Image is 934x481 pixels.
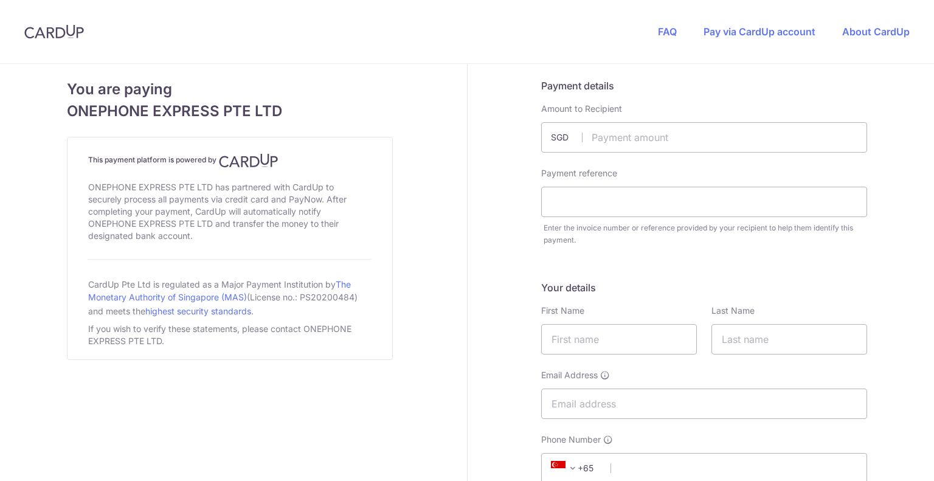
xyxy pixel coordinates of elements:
span: +65 [547,461,602,476]
label: First Name [541,305,584,317]
span: Phone Number [541,434,601,446]
span: Email Address [541,369,598,381]
input: First name [541,324,697,355]
a: FAQ [658,26,677,38]
h5: Your details [541,280,867,295]
div: CardUp Pte Ltd is regulated as a Major Payment Institution by (License no.: PS20200484) and meets... [88,274,372,320]
a: Pay via CardUp account [704,26,815,38]
div: Enter the invoice number or reference provided by your recipient to help them identify this payment. [544,222,867,246]
input: Payment amount [541,122,867,153]
label: Last Name [711,305,755,317]
div: If you wish to verify these statements, please contact ONEPHONE EXPRESS PTE LTD. [88,320,372,350]
h4: This payment platform is powered by [88,153,372,168]
a: highest security standards [145,306,251,316]
label: Amount to Recipient [541,103,622,115]
label: Payment reference [541,167,617,179]
h5: Payment details [541,78,867,93]
span: You are paying [67,78,393,100]
span: +65 [551,461,580,476]
div: ONEPHONE EXPRESS PTE LTD has partnered with CardUp to securely process all payments via credit ca... [88,179,372,244]
input: Last name [711,324,867,355]
span: ONEPHONE EXPRESS PTE LTD [67,100,393,122]
img: CardUp [24,24,84,39]
a: About CardUp [842,26,910,38]
input: Email address [541,389,867,419]
span: SGD [551,131,583,144]
img: CardUp [219,153,278,168]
